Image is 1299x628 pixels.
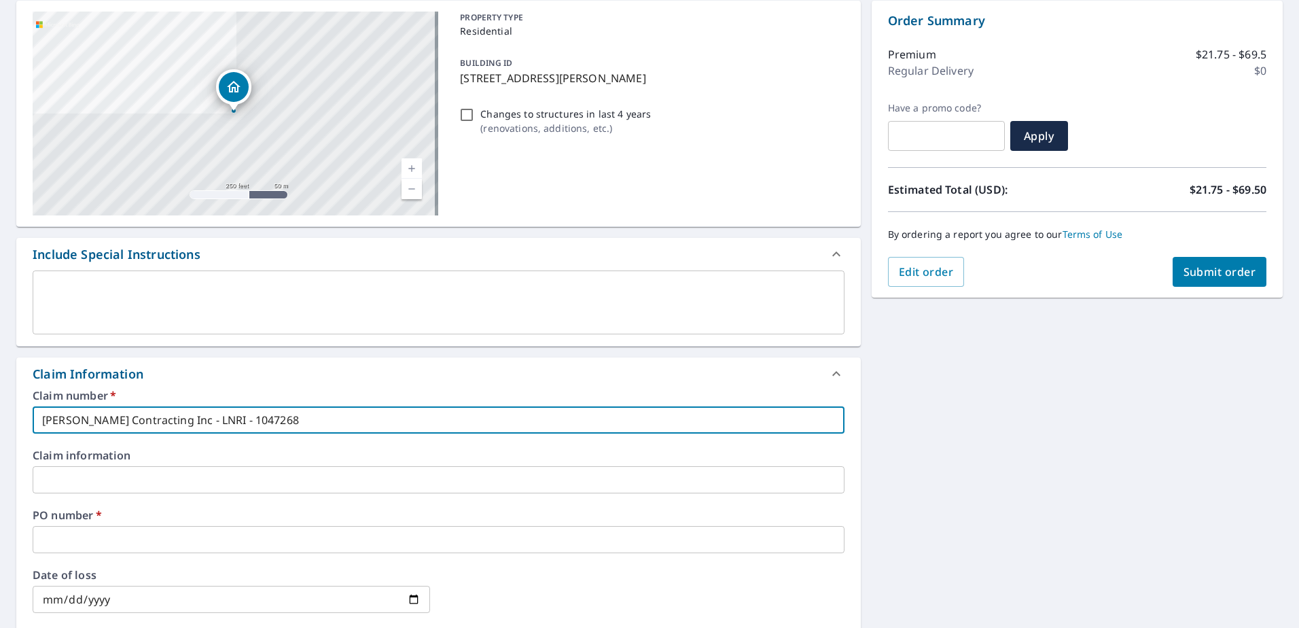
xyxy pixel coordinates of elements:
[402,158,422,179] a: Current Level 17, Zoom In
[33,245,200,264] div: Include Special Instructions
[888,46,936,63] p: Premium
[402,179,422,199] a: Current Level 17, Zoom Out
[33,390,844,401] label: Claim number
[460,24,838,38] p: Residential
[1010,121,1068,151] button: Apply
[888,102,1005,114] label: Have a promo code?
[480,121,651,135] p: ( renovations, additions, etc. )
[888,63,974,79] p: Regular Delivery
[460,57,512,69] p: BUILDING ID
[1254,63,1266,79] p: $0
[1063,228,1123,241] a: Terms of Use
[1021,128,1057,143] span: Apply
[16,357,861,390] div: Claim Information
[480,107,651,121] p: Changes to structures in last 4 years
[16,238,861,271] div: Include Special Instructions
[888,12,1266,30] p: Order Summary
[460,12,838,24] p: PROPERTY TYPE
[1184,264,1256,279] span: Submit order
[888,181,1078,198] p: Estimated Total (USD):
[216,69,251,111] div: Dropped pin, building 1, Residential property, 30 Angell Ct Warwick, RI 02889
[1173,257,1267,287] button: Submit order
[33,450,844,461] label: Claim information
[888,257,965,287] button: Edit order
[33,365,143,383] div: Claim Information
[1196,46,1266,63] p: $21.75 - $69.5
[888,228,1266,241] p: By ordering a report you agree to our
[33,570,430,580] label: Date of loss
[33,510,844,521] label: PO number
[899,264,954,279] span: Edit order
[460,70,838,86] p: [STREET_ADDRESS][PERSON_NAME]
[1190,181,1266,198] p: $21.75 - $69.50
